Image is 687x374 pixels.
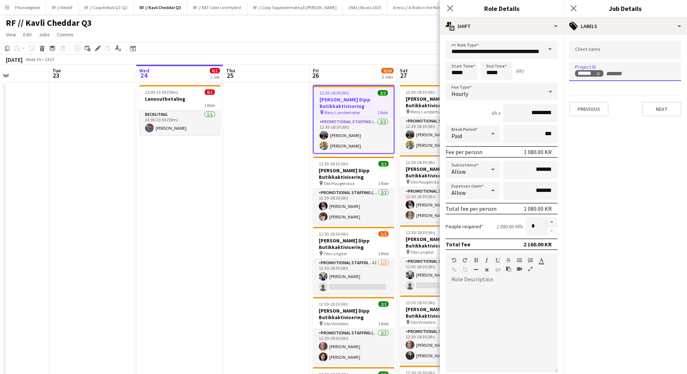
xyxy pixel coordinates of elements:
button: Unordered List [517,257,522,263]
h3: [PERSON_NAME] Dipp Butikkaktivisering [400,166,481,179]
button: Strikethrough [506,257,511,263]
span: Obs Haugenstua [324,181,355,186]
h3: [PERSON_NAME] Dipp Butikkaktivisering [400,96,481,109]
button: Paste as plain text [506,266,511,272]
app-job-card: 12:30-18:30 (6h)2/2[PERSON_NAME] Dipp Butikkaktivisering Meny Lambertseter1 RolePromotional Staff... [400,85,481,152]
h1: RF // Kavli Cheddar Q3 [6,17,92,28]
app-card-role: Recruting1/123:00-23:59 (59m)[PERSON_NAME] [139,110,221,135]
button: Increase [546,217,558,227]
span: 2/2 [378,90,388,96]
span: Meny Lambertseter [324,110,360,115]
button: (WAL) Ricola 2025 [343,0,387,15]
div: 2 160.00 KR [523,241,552,248]
a: Jobs [36,30,53,39]
span: 23:00-23:59 (59m) [145,89,178,95]
button: RF // Nestlé [46,0,79,15]
span: Allow [451,168,466,175]
div: Shift [440,17,563,35]
h3: [PERSON_NAME] Dipp Butikkaktivisering [314,96,394,109]
button: Undo [451,257,457,263]
span: 12:30-18:30 (6h) [320,90,349,96]
h3: [PERSON_NAME] Dipp Butikkaktivisering [400,236,481,249]
span: 26 [312,71,319,80]
span: Week 39 [24,57,42,62]
div: 6h x [491,110,500,116]
app-card-role: Promotional Staffing (Promotional Staff)4I1/212:30-18:30 (6h)[PERSON_NAME] [313,259,394,294]
span: Allow [451,189,466,196]
button: Fullscreen [528,266,533,272]
div: Total fee per person [446,205,497,212]
span: 12:30-18:30 (6h) [406,160,435,165]
span: 12:30-18:30 (6h) [406,89,435,95]
span: Thu [226,67,235,74]
app-card-role: Promotional Staffing (Promotional Staff)2/212:30-18:30 (6h)[PERSON_NAME][PERSON_NAME] [313,189,394,224]
div: 1 080.00 KR [524,205,552,212]
button: Arena // A Walk in the Park 2025 [387,0,457,15]
input: Type to search client labels... [575,47,675,53]
div: Labels [563,17,687,35]
span: 0/1 [210,68,220,73]
span: 1 Role [378,321,389,326]
span: Obs Lyngdal [410,249,434,255]
span: 12:30-18:30 (6h) [406,230,435,235]
div: 5 Jobs [382,74,393,80]
span: 24 [138,71,149,80]
span: Obs Haugenstua [410,179,442,185]
span: 25 [225,71,235,80]
div: 1 Job [210,74,220,80]
span: 12:30-18:30 (6h) [406,300,435,305]
a: View [3,30,19,39]
div: 12:30-18:30 (6h)2/2[PERSON_NAME] Dipp Butikkaktivisering Meny Lambertseter1 RolePromotional Staff... [313,85,394,154]
button: Underline [495,257,500,263]
div: 652036 [578,71,601,76]
button: Horizontal Line [473,267,478,273]
span: Sat [400,67,408,74]
span: 27 [399,71,408,80]
button: Insert video [517,266,522,272]
span: 12:30-18:30 (6h) [319,161,348,166]
div: [DATE] [6,56,23,63]
app-job-card: 12:30-18:30 (6h)1/2[PERSON_NAME] Dipp Butikkaktivisering Obs Lyngdal1 RolePromotional Staffing (P... [313,227,394,294]
span: 12:30-18:30 (6h) [319,301,348,307]
button: RF // Coop Toppledermøte på [PERSON_NAME] [247,0,343,15]
app-job-card: 23:00-23:59 (59m)0/1Lønnsutbetaling1 RoleRecruting1/123:00-23:59 (59m)[PERSON_NAME] [139,85,221,135]
span: 12:30-18:30 (6h) [319,231,348,237]
button: RF // Coop Kebab Q1-Q2 [79,0,134,15]
span: 1 Role [378,251,389,256]
span: 9/10 [381,68,394,73]
h3: Lønnsutbetaling [139,96,221,102]
button: Italic [484,257,489,263]
span: Meny Lambertseter [410,109,446,114]
span: 23 [51,71,61,80]
label: People required [446,223,483,230]
input: + Label [605,71,636,77]
app-card-role: Promotional Staffing (Promotional Staff)2/212:30-18:30 (6h)[PERSON_NAME][PERSON_NAME] [314,118,394,153]
button: Clear Formatting [484,267,489,273]
div: 1 080.00 KR [524,148,552,156]
h3: [PERSON_NAME] Dipp Butikkaktivisering [313,307,394,321]
span: Edit [23,31,32,38]
button: Redo [462,257,467,263]
span: Obs Vinterbro [410,319,435,325]
div: (6h) [515,68,524,74]
button: RF // Kavli Cheddar Q3 [134,0,187,15]
app-job-card: 12:30-18:30 (6h)2/2[PERSON_NAME] Dipp Butikkaktivisering Obs Haugenstua1 RolePromotional Staffing... [400,155,481,222]
delete-icon: Remove tag [595,71,601,76]
button: RF // BAT Color Line Hybrid [187,0,247,15]
span: View [6,31,16,38]
span: Tue [52,67,61,74]
a: Comms [54,30,76,39]
app-card-role: Promotional Staffing (Promotional Staff)2/212:30-18:30 (6h)[PERSON_NAME][PERSON_NAME] [313,329,394,364]
button: Bold [473,257,478,263]
span: Obs Lyngdal [324,251,347,256]
button: Text Color [539,257,544,263]
h3: [PERSON_NAME] Dipp Butikkaktivisering [313,237,394,250]
app-job-card: 12:30-18:30 (6h)1/2[PERSON_NAME] Dipp Butikkaktivisering Obs Lyngdal1 RolePromotional Staffing (P... [400,225,481,293]
span: Obs Vinterbro [324,321,348,326]
span: 1 Role [204,102,215,108]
